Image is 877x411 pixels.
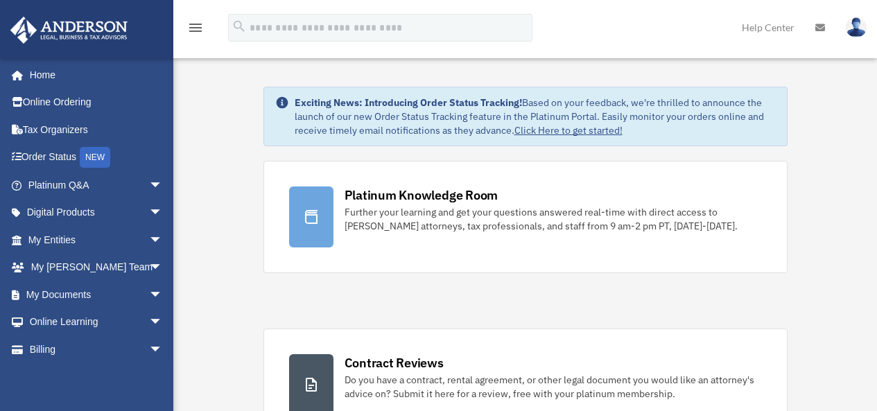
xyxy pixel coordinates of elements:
[6,17,132,44] img: Anderson Advisors Platinum Portal
[10,254,184,281] a: My [PERSON_NAME] Teamarrow_drop_down
[80,147,110,168] div: NEW
[846,17,867,37] img: User Pic
[149,308,177,337] span: arrow_drop_down
[345,354,444,371] div: Contract Reviews
[345,205,762,233] div: Further your learning and get your questions answered real-time with direct access to [PERSON_NAM...
[10,308,184,336] a: Online Learningarrow_drop_down
[149,199,177,227] span: arrow_drop_down
[10,363,184,391] a: Events Calendar
[149,254,177,282] span: arrow_drop_down
[10,199,184,227] a: Digital Productsarrow_drop_down
[10,61,177,89] a: Home
[149,281,177,309] span: arrow_drop_down
[10,281,184,308] a: My Documentsarrow_drop_down
[10,89,184,116] a: Online Ordering
[149,335,177,364] span: arrow_drop_down
[295,96,522,109] strong: Exciting News: Introducing Order Status Tracking!
[10,116,184,143] a: Tax Organizers
[10,335,184,363] a: Billingarrow_drop_down
[263,161,788,273] a: Platinum Knowledge Room Further your learning and get your questions answered real-time with dire...
[10,226,184,254] a: My Entitiesarrow_drop_down
[149,171,177,200] span: arrow_drop_down
[514,124,623,137] a: Click Here to get started!
[149,226,177,254] span: arrow_drop_down
[10,171,184,199] a: Platinum Q&Aarrow_drop_down
[232,19,247,34] i: search
[345,186,498,204] div: Platinum Knowledge Room
[295,96,776,137] div: Based on your feedback, we're thrilled to announce the launch of our new Order Status Tracking fe...
[187,24,204,36] a: menu
[345,373,762,401] div: Do you have a contract, rental agreement, or other legal document you would like an attorney's ad...
[10,143,184,172] a: Order StatusNEW
[187,19,204,36] i: menu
